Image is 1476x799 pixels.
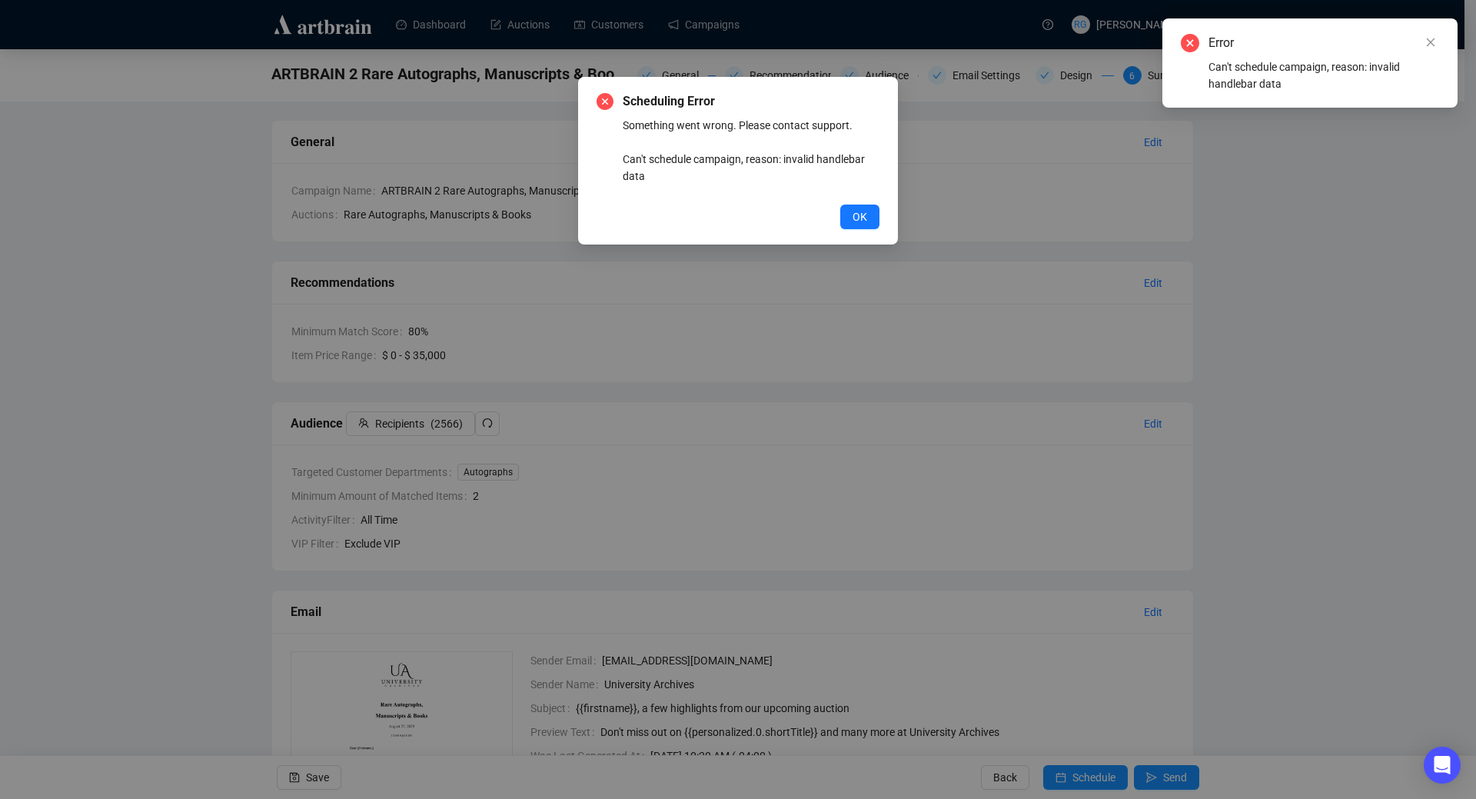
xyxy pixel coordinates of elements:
p: Can't schedule campaign, reason: invalid handlebar data [623,151,879,185]
span: close-circle [597,93,613,110]
span: close [1425,37,1436,48]
div: Can't schedule campaign, reason: invalid handlebar data [1208,58,1439,92]
span: Scheduling Error [623,92,879,111]
div: Something went wrong. Please contact support. [623,117,879,195]
a: Close [1422,34,1439,51]
div: Error [1208,34,1439,52]
div: Open Intercom Messenger [1424,747,1461,784]
span: OK [853,208,867,225]
button: OK [840,205,879,229]
span: close-circle [1181,34,1199,52]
